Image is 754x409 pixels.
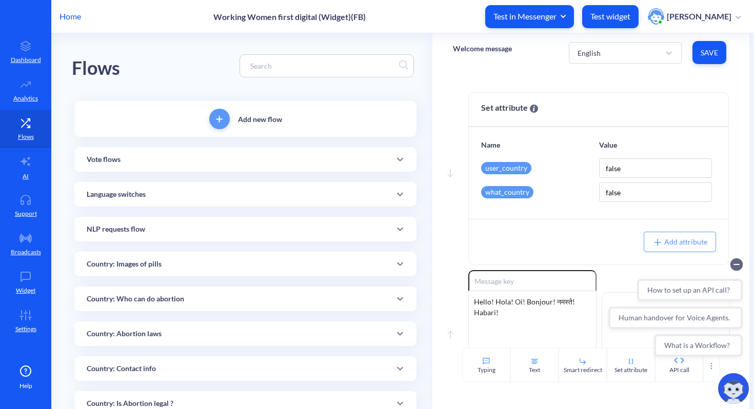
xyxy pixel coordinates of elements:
[485,5,574,28] button: Test in Messenger
[599,158,712,178] input: none
[15,209,37,218] p: Support
[493,11,566,22] span: Test in Messenger
[652,237,707,246] span: Add attribute
[87,154,121,165] p: Vote flows
[701,48,718,58] span: Save
[643,7,746,26] button: user photo[PERSON_NAME]
[87,398,173,409] p: Country: Is Abortion legal ?
[667,11,731,22] p: [PERSON_NAME]
[238,114,282,125] p: Add new flow
[564,365,602,375] div: Smart redirect
[669,365,689,375] div: API call
[578,47,601,58] div: English
[453,44,512,54] p: Welcome message
[32,27,138,49] button: How to set up an API call?
[718,373,749,404] img: copilot-icon.svg
[15,324,36,334] p: Settings
[23,172,29,181] p: AI
[582,5,639,28] button: Test widget
[13,94,38,103] p: Analytics
[49,82,138,105] button: What is a Workflow?
[648,8,664,25] img: user photo
[599,182,712,202] input: none
[74,147,416,172] div: Vote flows
[245,60,399,72] input: Search
[614,365,647,375] div: Set attribute
[19,381,32,391] span: Help
[209,109,230,129] button: add
[72,54,120,83] div: Flows
[126,6,138,18] button: Collapse conversation starters
[87,363,156,374] p: Country: Contact info
[481,101,538,114] span: Set attribute
[16,286,35,295] p: Widget
[11,248,41,257] p: Broadcasts
[74,252,416,276] div: Country: Images of pills
[74,356,416,381] div: Country: Contact info
[213,12,366,22] p: Working Women first digital (Widget)(FB)
[87,189,146,200] p: Language switches
[4,54,138,77] button: Human handover for Voice Agents.
[74,217,416,241] div: NLP requests flow
[87,329,162,339] p: Country: Abortion laws
[481,186,533,198] div: what_country
[692,41,726,64] button: Save
[468,291,597,352] div: Hello! Hola! Oi! Bonjour! नमस्ते! Habari!
[18,132,34,141] p: Flows
[87,294,184,304] p: Country: Who can do abortion
[529,365,540,375] div: Text
[478,365,495,375] div: Typing
[87,259,162,270] p: Country: Images of pills
[468,270,597,291] input: Message key
[74,321,416,346] div: Country: Abortion laws
[481,162,531,174] div: user_country
[59,10,81,23] p: Home
[11,55,41,65] p: Dashboard
[74,287,416,311] div: Country: Who can do abortion
[74,182,416,207] div: Language switches
[590,11,630,22] p: Test widget
[87,224,145,235] p: NLP requests flow
[481,139,594,150] p: Name
[599,139,712,150] p: Value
